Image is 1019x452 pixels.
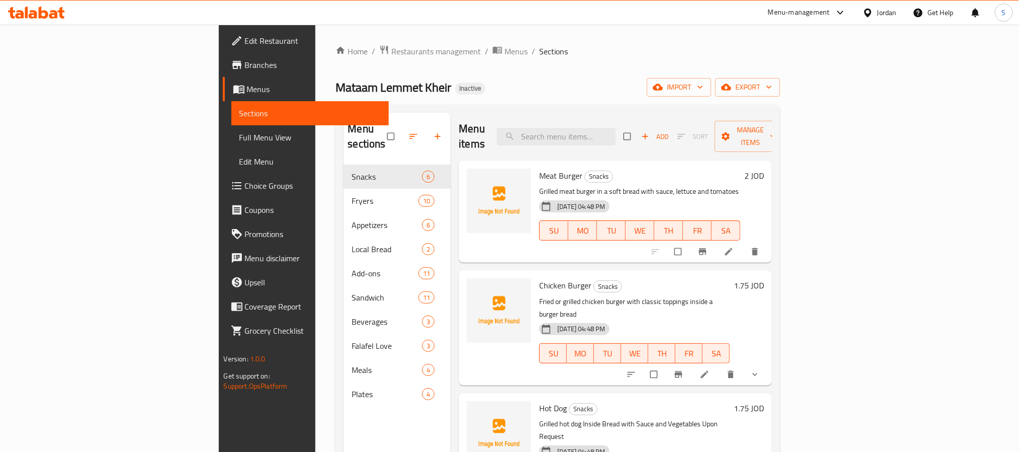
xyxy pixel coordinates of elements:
[223,174,389,198] a: Choice Groups
[344,285,451,310] div: Sandwich11
[658,223,679,238] span: TH
[723,124,778,149] span: Manage items
[671,129,715,144] span: Select section first
[422,243,435,255] div: items
[422,172,434,182] span: 6
[223,53,389,77] a: Branches
[419,269,434,278] span: 11
[224,380,288,393] a: Support.OpsPlatform
[352,388,422,400] div: Plates
[639,129,671,144] span: Add item
[223,198,389,222] a: Coupons
[418,267,435,279] div: items
[723,81,772,94] span: export
[539,418,730,443] p: Grilled hot dog Inside Bread with Sauce and Vegetables Upon Request
[344,161,451,410] nav: Menu sections
[250,352,266,365] span: 1.0.0
[223,319,389,343] a: Grocery Checklist
[544,223,564,238] span: SU
[683,220,712,241] button: FR
[352,291,418,304] span: Sandwich
[724,247,736,257] a: Edit menu item
[532,45,535,57] li: /
[675,343,703,363] button: FR
[668,242,690,261] span: Select to update
[344,382,451,406] div: Plates4
[422,316,435,328] div: items
[459,121,485,152] h2: Menu items
[544,346,563,361] span: SU
[352,267,418,279] div: Add-ons
[877,7,897,18] div: Jordan
[352,195,418,207] span: Fryers
[224,369,270,383] span: Get support on:
[335,45,780,58] nav: breadcrumb
[379,45,481,58] a: Restaurants management
[245,59,381,71] span: Branches
[539,45,568,57] span: Sections
[625,346,644,361] span: WE
[584,171,613,183] div: Snacks
[1002,7,1006,18] span: S
[703,343,730,363] button: SA
[618,127,639,146] span: Select section
[245,204,381,216] span: Coupons
[655,81,703,94] span: import
[594,343,621,363] button: TU
[335,76,451,99] span: Mataam Lemmet Kheir
[223,246,389,270] a: Menu disclaimer
[231,101,389,125] a: Sections
[422,364,435,376] div: items
[707,346,726,361] span: SA
[744,363,768,386] button: show more
[597,220,626,241] button: TU
[652,346,671,361] span: TH
[467,169,531,233] img: Meat Burger
[553,324,609,334] span: [DATE] 04:48 PM
[539,168,582,183] span: Meat Burger
[572,223,593,238] span: MO
[768,7,830,19] div: Menu-management
[539,401,567,416] span: Hot Dog
[594,281,622,292] span: Snacks
[621,343,648,363] button: WE
[680,346,699,361] span: FR
[381,127,402,146] span: Select all sections
[344,237,451,261] div: Local Bread2
[422,365,434,375] span: 4
[231,125,389,149] a: Full Menu View
[569,403,597,415] span: Snacks
[716,223,736,238] span: SA
[344,310,451,334] div: Beverages3
[352,340,422,352] span: Falafel Love
[352,171,422,183] div: Snacks
[648,343,675,363] button: TH
[245,228,381,240] span: Promotions
[467,278,531,343] img: Chicken Burger
[352,364,422,376] span: Meals
[455,83,485,95] div: Inactive
[422,219,435,231] div: items
[418,195,435,207] div: items
[630,223,650,238] span: WE
[422,390,434,399] span: 4
[344,261,451,285] div: Add-ons11
[344,165,451,189] div: Snacks6
[427,125,451,147] button: Add section
[239,107,381,119] span: Sections
[231,149,389,174] a: Edit Menu
[224,352,248,365] span: Version:
[245,35,381,47] span: Edit Restaurant
[626,220,654,241] button: WE
[352,316,422,328] div: Beverages
[504,45,528,57] span: Menus
[352,243,422,255] span: Local Bread
[720,363,744,386] button: delete
[569,403,598,415] div: Snacks
[497,128,616,145] input: search
[344,189,451,213] div: Fryers10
